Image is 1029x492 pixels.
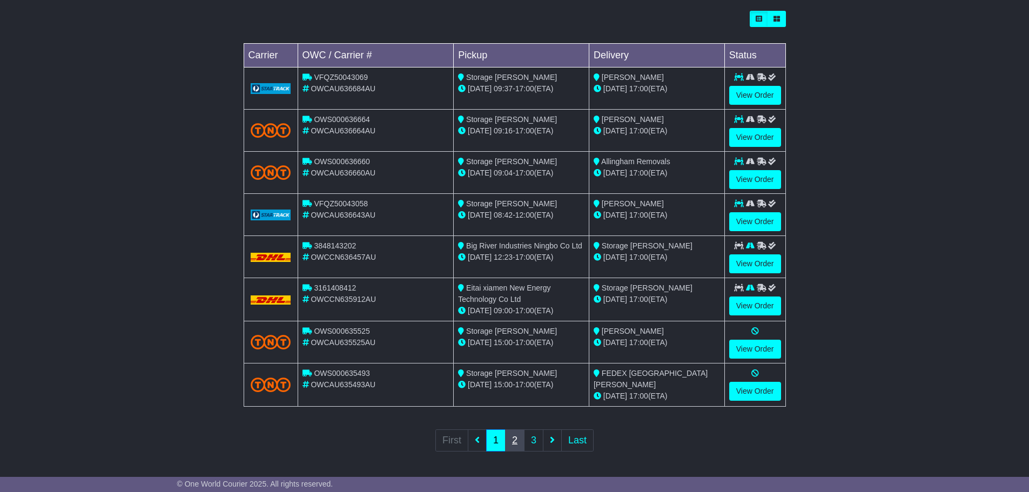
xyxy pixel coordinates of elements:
[251,165,291,180] img: TNT_Domestic.png
[603,338,627,347] span: [DATE]
[244,44,298,68] td: Carrier
[515,211,534,219] span: 12:00
[311,380,375,389] span: OWCAU635493AU
[602,199,664,208] span: [PERSON_NAME]
[724,44,785,68] td: Status
[629,211,648,219] span: 17:00
[468,126,492,135] span: [DATE]
[466,115,557,124] span: Storage [PERSON_NAME]
[603,253,627,261] span: [DATE]
[594,210,720,221] div: (ETA)
[594,252,720,263] div: (ETA)
[251,335,291,349] img: TNT_Domestic.png
[458,252,584,263] div: - (ETA)
[468,84,492,93] span: [DATE]
[314,199,368,208] span: VFQZ50043058
[458,337,584,348] div: - (ETA)
[729,128,781,147] a: View Order
[314,73,368,82] span: VFQZ50043069
[458,379,584,390] div: - (ETA)
[589,44,724,68] td: Delivery
[729,170,781,189] a: View Order
[251,295,291,304] img: DHL.png
[602,327,664,335] span: [PERSON_NAME]
[603,169,627,177] span: [DATE]
[601,157,670,166] span: Allingham Removals
[298,44,454,68] td: OWC / Carrier #
[251,210,291,220] img: GetCarrierServiceLogo
[515,126,534,135] span: 17:00
[311,338,375,347] span: OWCAU635525AU
[515,169,534,177] span: 17:00
[594,337,720,348] div: (ETA)
[468,211,492,219] span: [DATE]
[494,380,513,389] span: 15:00
[515,306,534,315] span: 17:00
[629,84,648,93] span: 17:00
[515,338,534,347] span: 17:00
[561,429,594,451] a: Last
[505,429,524,451] a: 2
[468,306,492,315] span: [DATE]
[454,44,589,68] td: Pickup
[311,169,375,177] span: OWCAU636660AU
[494,253,513,261] span: 12:23
[466,369,557,378] span: Storage [PERSON_NAME]
[594,83,720,95] div: (ETA)
[594,167,720,179] div: (ETA)
[466,327,557,335] span: Storage [PERSON_NAME]
[603,295,627,304] span: [DATE]
[314,369,370,378] span: OWS000635493
[629,338,648,347] span: 17:00
[177,480,333,488] span: © One World Courier 2025. All rights reserved.
[458,210,584,221] div: - (ETA)
[468,380,492,389] span: [DATE]
[251,83,291,94] img: GetCarrierServiceLogo
[314,284,356,292] span: 3161408412
[494,84,513,93] span: 09:37
[729,212,781,231] a: View Order
[602,284,692,292] span: Storage [PERSON_NAME]
[468,338,492,347] span: [DATE]
[594,369,708,389] span: FEDEX [GEOGRAPHIC_DATA][PERSON_NAME]
[251,123,291,138] img: TNT_Domestic.png
[486,429,506,451] a: 1
[314,157,370,166] span: OWS000636660
[494,338,513,347] span: 15:00
[458,125,584,137] div: - (ETA)
[251,378,291,392] img: TNT_Domestic.png
[602,115,664,124] span: [PERSON_NAME]
[629,126,648,135] span: 17:00
[602,73,664,82] span: [PERSON_NAME]
[251,253,291,261] img: DHL.png
[594,390,720,402] div: (ETA)
[494,211,513,219] span: 08:42
[466,241,582,250] span: Big River Industries Ningbo Co Ltd
[603,126,627,135] span: [DATE]
[594,294,720,305] div: (ETA)
[314,327,370,335] span: OWS000635525
[311,295,376,304] span: OWCCN635912AU
[314,241,356,250] span: 3848143202
[603,392,627,400] span: [DATE]
[458,284,550,304] span: Eitai xiamen New Energy Technology Co Ltd
[311,211,375,219] span: OWCAU636643AU
[594,125,720,137] div: (ETA)
[629,253,648,261] span: 17:00
[466,73,557,82] span: Storage [PERSON_NAME]
[458,83,584,95] div: - (ETA)
[729,296,781,315] a: View Order
[515,253,534,261] span: 17:00
[729,254,781,273] a: View Order
[466,157,557,166] span: Storage [PERSON_NAME]
[468,253,492,261] span: [DATE]
[311,84,375,93] span: OWCAU636684AU
[729,382,781,401] a: View Order
[311,126,375,135] span: OWCAU636664AU
[494,169,513,177] span: 09:04
[314,115,370,124] span: OWS000636664
[524,429,543,451] a: 3
[602,241,692,250] span: Storage [PERSON_NAME]
[494,126,513,135] span: 09:16
[458,167,584,179] div: - (ETA)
